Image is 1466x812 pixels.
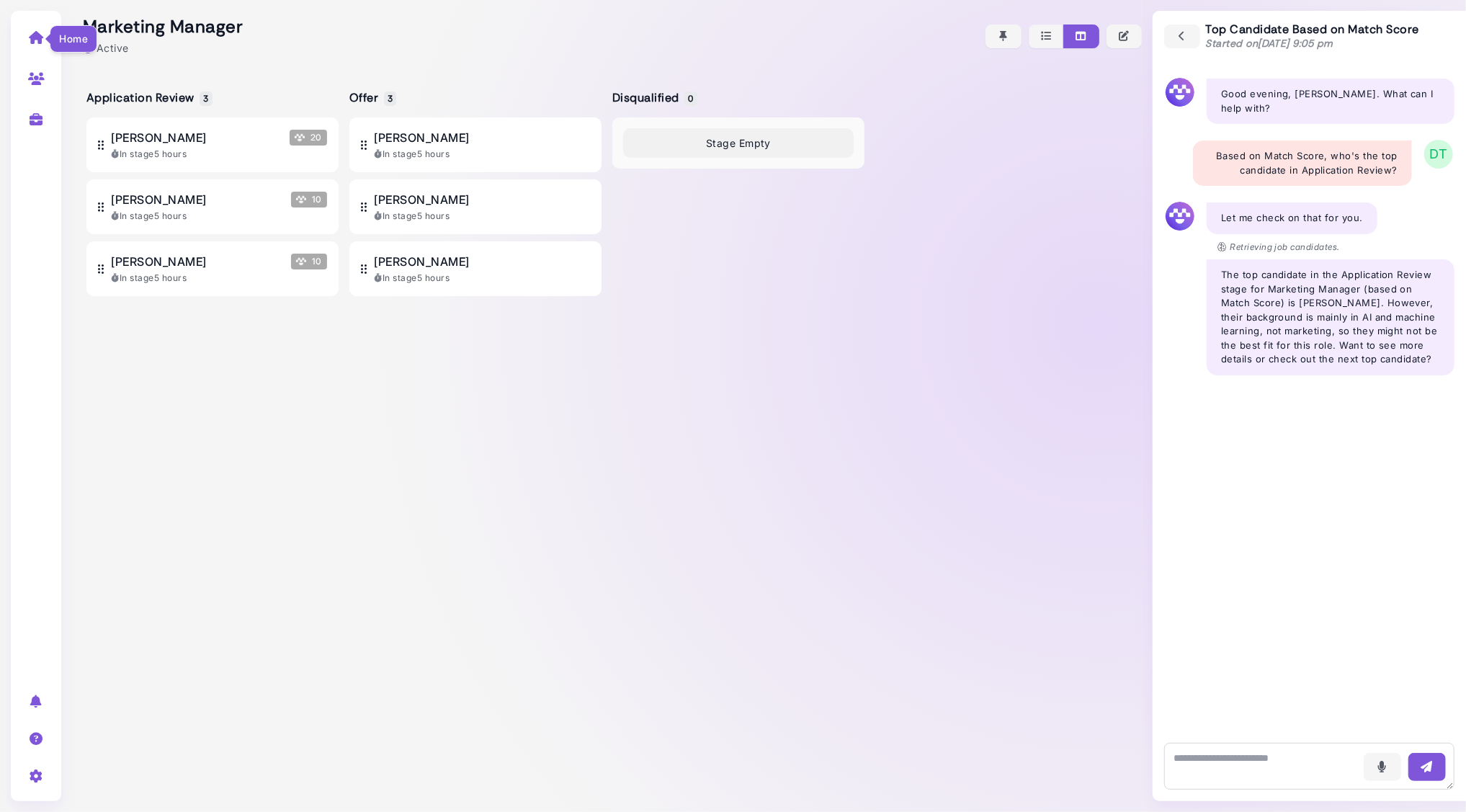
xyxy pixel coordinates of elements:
div: In stage 5 hours [374,210,590,223]
div: In stage 5 hours [374,272,590,285]
div: In stage 5 hours [111,272,327,285]
h5: Disqualified [612,91,695,104]
img: Megan Score [296,195,306,205]
time: [DATE] 9:05 pm [1258,37,1333,50]
div: In stage 5 hours [111,210,327,223]
div: Active [83,40,129,55]
h5: Application Review [86,91,210,104]
a: Home [14,18,59,55]
div: Home [50,25,97,53]
div: Based on Match Score, who's the top candidate in Application Review? [1193,140,1412,186]
span: Started on [1206,37,1334,50]
div: In stage 5 hours [111,148,327,161]
button: [PERSON_NAME] Megan Score 10 In stage5 hours [86,241,339,296]
span: [PERSON_NAME] [374,253,469,270]
span: [PERSON_NAME] [111,129,206,146]
span: Stage Empty [706,135,771,151]
span: [PERSON_NAME] [111,253,206,270]
div: Top Candidate Based on Match Score [1206,22,1419,50]
p: Let me check on that for you. [1221,211,1363,226]
button: [PERSON_NAME] In stage5 hours [349,179,602,234]
span: 20 [290,130,327,146]
button: [PERSON_NAME] In stage5 hours [349,241,602,296]
button: [PERSON_NAME] Megan Score 10 In stage5 hours [86,179,339,234]
span: 10 [291,254,327,269]
button: [PERSON_NAME] Megan Score 20 In stage5 hours [86,117,339,172]
span: [PERSON_NAME] [374,129,469,146]
span: 0 [684,92,697,106]
div: In stage 5 hours [374,148,590,161]
button: [PERSON_NAME] In stage5 hours [349,117,602,172]
span: 3 [384,92,396,106]
div: Good evening, [PERSON_NAME]. What can I help with? [1207,79,1454,124]
span: [PERSON_NAME] [374,191,469,208]
h5: Offer [349,91,394,104]
span: 10 [291,192,327,208]
span: 3 [200,92,212,106]
img: Megan Score [296,256,306,267]
span: [PERSON_NAME] [111,191,206,208]
p: Retrieving job candidates. [1217,241,1340,254]
img: Megan Score [295,133,305,143]
h2: Marketing Manager [83,17,243,37]
p: The top candidate in the Application Review stage for Marketing Manager (based on Match Score) is... [1221,268,1440,367]
span: DT [1424,140,1453,169]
